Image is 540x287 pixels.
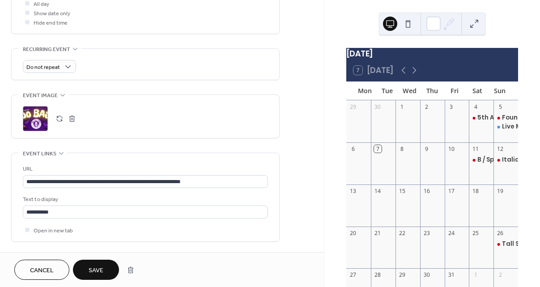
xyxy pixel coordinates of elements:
div: 30 [423,271,430,279]
div: 29 [398,271,406,279]
div: B / Spoke Fitness Takeover [469,156,493,164]
div: 2 [423,103,430,111]
div: ; [23,106,48,131]
div: Italian American Alliance Columbus Day [493,156,518,164]
div: Mon [353,81,376,100]
span: Hide end time [34,18,68,28]
span: Do not repeat [26,62,60,73]
div: Tue [376,81,398,100]
div: 30 [374,103,382,111]
div: Sat [466,81,488,100]
div: 28 [374,271,382,279]
div: 24 [447,229,455,237]
div: 27 [349,271,357,279]
div: 17 [447,187,455,195]
button: Cancel [14,260,69,280]
div: 10 [447,145,455,153]
span: Recurring event [23,45,70,54]
div: Sun [489,81,511,100]
div: 16 [423,187,430,195]
div: 13 [349,187,357,195]
span: Event links [23,149,56,158]
div: 20 [349,229,357,237]
div: 7 [374,145,382,153]
div: 29 [349,103,357,111]
div: 22 [398,229,406,237]
div: 5 [497,103,504,111]
div: 23 [423,229,430,237]
span: Open in new tab [34,226,73,236]
button: Save [73,260,119,280]
span: Cancel [30,266,54,275]
div: Thu [421,81,443,100]
span: Show date only [34,9,70,18]
div: Live Music: Julee [493,123,518,131]
div: Wed [399,81,421,100]
div: 1 [472,271,480,279]
div: 4 [472,103,480,111]
div: 25 [472,229,480,237]
div: 19 [497,187,504,195]
span: Save [89,266,103,275]
div: Fri [443,81,466,100]
div: 11 [472,145,480,153]
div: 2 [497,271,504,279]
div: 18 [472,187,480,195]
div: 3 [447,103,455,111]
div: 9 [423,145,430,153]
div: Tall Ship Boo Bash! [493,240,518,248]
div: Found - Vintage Clothing Market Pop Up [493,114,518,122]
div: 26 [497,229,504,237]
div: 6 [349,145,357,153]
div: URL [23,164,266,174]
div: 15 [398,187,406,195]
div: 5th Annual Oktoberfest at Tall Ship [469,114,493,122]
div: 14 [374,187,382,195]
span: Event image [23,91,58,100]
div: [DATE] [346,48,518,60]
div: 31 [447,271,455,279]
div: 12 [497,145,504,153]
div: 8 [398,145,406,153]
div: 21 [374,229,382,237]
div: 1 [398,103,406,111]
div: Text to display [23,195,266,204]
